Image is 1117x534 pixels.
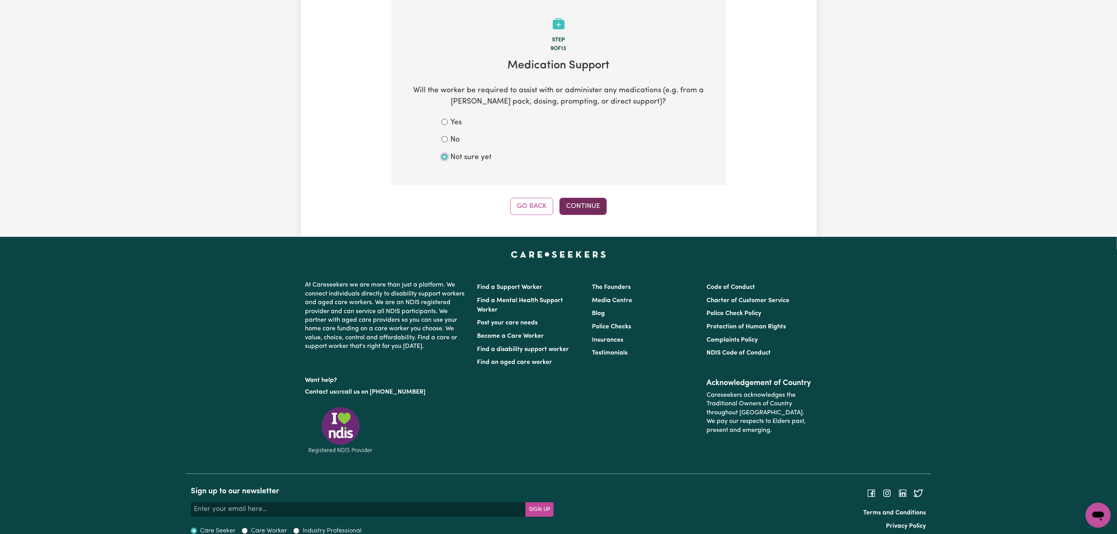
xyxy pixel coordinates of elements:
[592,297,632,304] a: Media Centre
[477,359,552,366] a: Find an aged care worker
[525,502,554,516] button: Subscribe
[706,378,812,388] h2: Acknowledgement of Country
[305,389,336,395] a: Contact us
[886,523,926,529] a: Privacy Policy
[451,134,460,146] label: No
[451,152,492,163] label: Not sure yet
[451,117,462,129] label: Yes
[592,284,631,290] a: The Founders
[477,346,569,353] a: Find a disability support worker
[477,333,544,339] a: Become a Care Worker
[342,389,426,395] a: call us on [PHONE_NUMBER]
[864,510,926,516] a: Terms and Conditions
[706,284,755,290] a: Code of Conduct
[477,284,543,290] a: Find a Support Worker
[592,337,623,343] a: Insurances
[706,350,771,356] a: NDIS Code of Conduct
[404,45,714,53] div: 9 of 13
[511,251,606,257] a: Careseekers home page
[404,85,714,108] p: Will the worker be required to assist with or administer any medications (e.g. from a [PERSON_NAM...
[867,490,876,496] a: Follow Careseekers on Facebook
[191,487,554,496] h2: Sign up to our newsletter
[706,297,789,304] a: Charter of Customer Service
[559,198,607,215] button: Continue
[882,490,892,496] a: Follow Careseekers on Instagram
[592,324,631,330] a: Police Checks
[1086,503,1111,528] iframe: Button to launch messaging window, conversation in progress
[706,388,812,438] p: Careseekers acknowledges the Traditional Owners of Country throughout [GEOGRAPHIC_DATA]. We pay o...
[510,198,553,215] button: Go Back
[477,297,563,313] a: Find a Mental Health Support Worker
[706,310,761,317] a: Police Check Policy
[592,350,628,356] a: Testimonials
[404,59,714,73] h2: Medication Support
[592,310,605,317] a: Blog
[898,490,907,496] a: Follow Careseekers on LinkedIn
[706,337,758,343] a: Complaints Policy
[477,320,538,326] a: Post your care needs
[305,406,376,455] img: Registered NDIS provider
[191,502,526,516] input: Enter your email here...
[914,490,923,496] a: Follow Careseekers on Twitter
[305,385,468,400] p: or
[404,36,714,45] div: Step
[305,278,468,354] p: At Careseekers we are more than just a platform. We connect individuals directly to disability su...
[706,324,786,330] a: Protection of Human Rights
[305,373,468,385] p: Want help?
